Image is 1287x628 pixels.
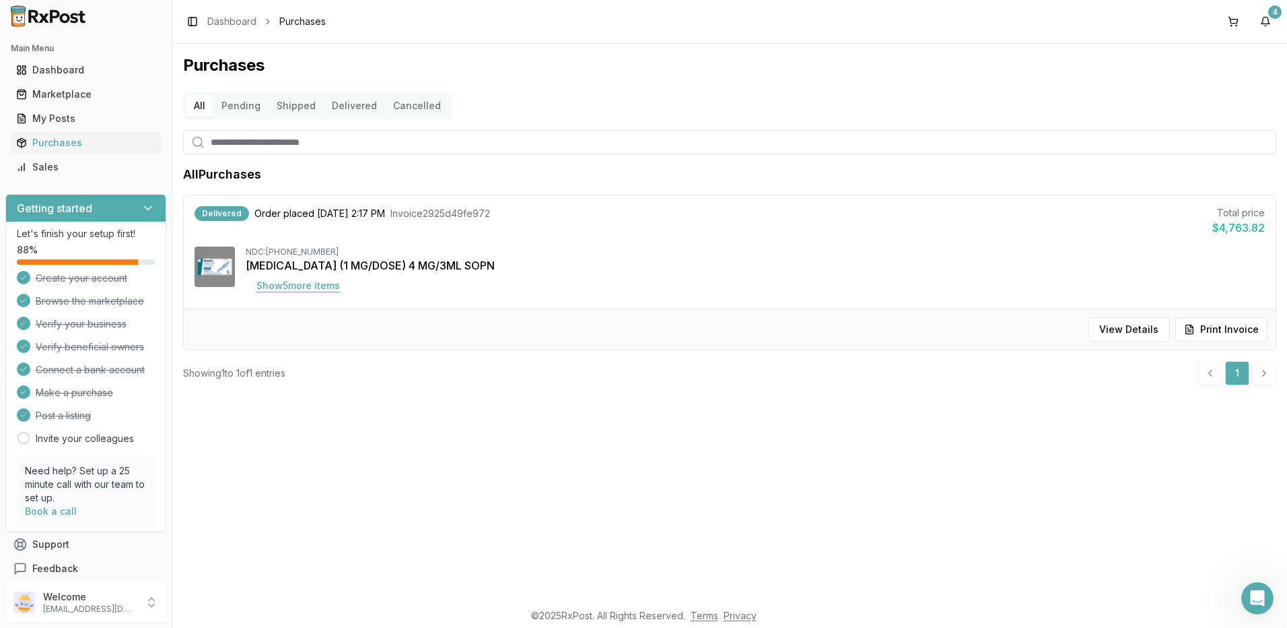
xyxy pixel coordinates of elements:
a: Marketplace [11,82,161,106]
p: Let's finish your setup first! [17,227,155,241]
span: Invoice 2925d49fe972 [390,207,490,220]
span: Order placed [DATE] 2:17 PM [254,207,385,220]
button: Dashboard [5,59,166,81]
button: All [186,95,213,117]
h1: All Purchases [183,165,261,184]
a: Privacy [724,610,757,621]
div: Showing 1 to 1 of 1 entries [183,367,285,380]
div: My Posts [16,112,155,125]
button: My Posts [5,108,166,129]
span: Verify your business [36,317,127,331]
p: Welcome [43,590,137,604]
p: [EMAIL_ADDRESS][DOMAIN_NAME] [43,604,137,615]
button: Print Invoice [1175,317,1267,342]
span: Make a purchase [36,386,113,400]
div: Marketplace [16,88,155,101]
button: Pending [213,95,269,117]
h3: Getting started [17,200,92,216]
div: Total price [1212,206,1265,220]
div: Delivered [195,206,249,221]
a: Purchases [11,131,161,155]
a: Book a call [25,505,77,517]
span: Post a listing [36,409,91,422]
button: Shipped [269,95,324,117]
div: Sales [16,160,155,174]
h1: Purchases [183,55,1276,76]
span: Browse the marketplace [36,294,144,308]
a: 1 [1225,361,1249,385]
button: Purchases [5,132,166,154]
div: Purchases [16,136,155,150]
div: NDC: [PHONE_NUMBER] [246,247,1265,257]
span: Connect a bank account [36,363,145,377]
img: User avatar [13,592,35,613]
button: Marketplace [5,84,166,105]
p: Need help? Set up a 25 minute call with our team to set up. [25,464,147,505]
iframe: Intercom live chat [1241,582,1274,615]
span: Create your account [36,272,127,285]
a: Dashboard [11,58,161,82]
button: Delivered [324,95,385,117]
div: $4,763.82 [1212,220,1265,236]
span: Verify beneficial owners [36,340,144,354]
div: 4 [1268,5,1282,19]
img: RxPost Logo [5,5,92,27]
button: Feedback [5,557,166,581]
h2: Main Menu [11,43,161,54]
div: [MEDICAL_DATA] (1 MG/DOSE) 4 MG/3ML SOPN [246,257,1265,274]
img: Ozempic (1 MG/DOSE) 4 MG/3ML SOPN [195,247,235,287]
button: Sales [5,156,166,178]
span: Feedback [32,562,78,575]
div: Dashboard [16,63,155,77]
span: 88 % [17,243,38,257]
button: Support [5,532,166,557]
nav: breadcrumb [207,15,326,28]
a: My Posts [11,106,161,131]
button: View Details [1088,317,1170,342]
a: Terms [691,610,718,621]
button: 4 [1255,11,1276,32]
span: Purchases [279,15,326,28]
a: Dashboard [207,15,256,28]
a: Sales [11,155,161,179]
nav: pagination [1198,361,1276,385]
button: Cancelled [385,95,449,117]
a: Invite your colleagues [36,432,134,445]
button: Show5more items [246,274,351,298]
